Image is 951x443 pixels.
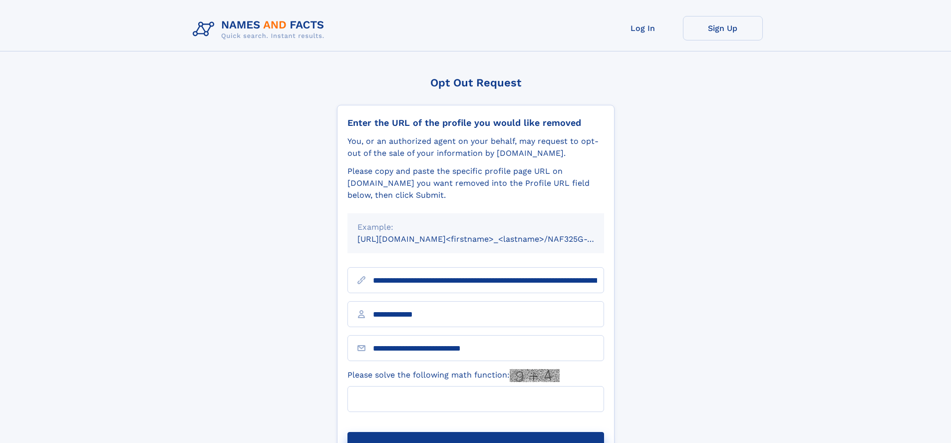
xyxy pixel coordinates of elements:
[347,369,560,382] label: Please solve the following math function:
[347,165,604,201] div: Please copy and paste the specific profile page URL on [DOMAIN_NAME] you want removed into the Pr...
[603,16,683,40] a: Log In
[337,76,615,89] div: Opt Out Request
[357,221,594,233] div: Example:
[189,16,332,43] img: Logo Names and Facts
[347,135,604,159] div: You, or an authorized agent on your behalf, may request to opt-out of the sale of your informatio...
[347,117,604,128] div: Enter the URL of the profile you would like removed
[683,16,763,40] a: Sign Up
[357,234,623,244] small: [URL][DOMAIN_NAME]<firstname>_<lastname>/NAF325G-xxxxxxxx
